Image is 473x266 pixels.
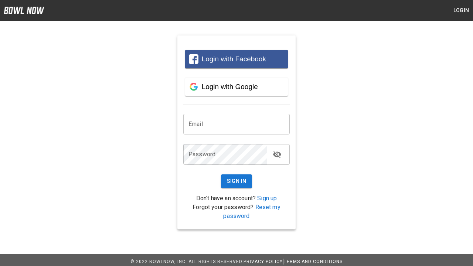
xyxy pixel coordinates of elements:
[183,194,290,203] p: Don't have an account?
[202,55,266,63] span: Login with Facebook
[185,50,288,68] button: Login with Facebook
[257,195,277,202] a: Sign up
[270,147,285,162] button: toggle password visibility
[449,4,473,17] button: Login
[244,259,283,264] a: Privacy Policy
[223,204,280,219] a: Reset my password
[183,203,290,221] p: Forgot your password?
[130,259,244,264] span: © 2022 BowlNow, Inc. All Rights Reserved.
[185,78,288,96] button: Login with Google
[202,83,258,91] span: Login with Google
[284,259,343,264] a: Terms and Conditions
[221,174,252,188] button: Sign In
[4,7,44,14] img: logo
